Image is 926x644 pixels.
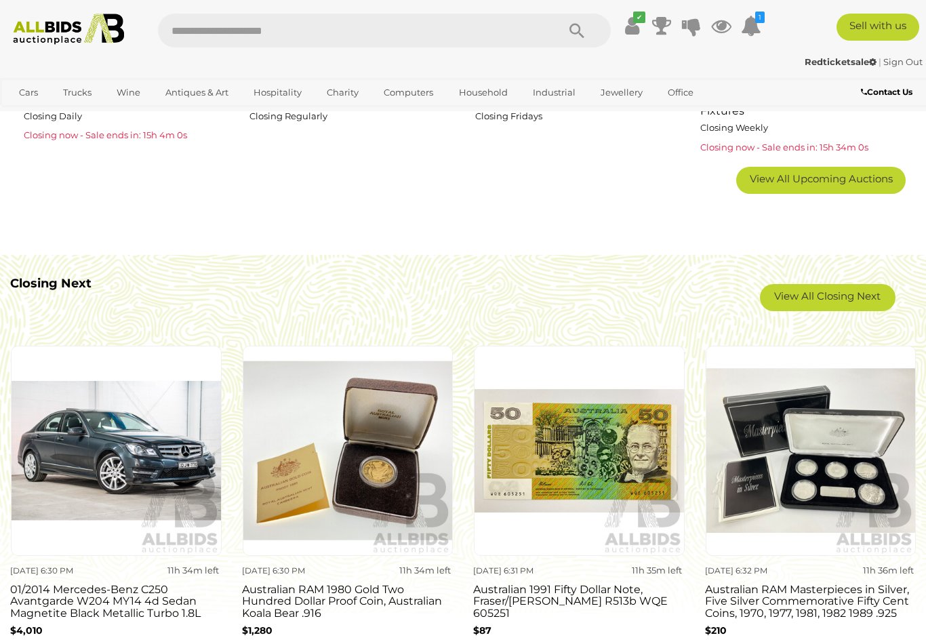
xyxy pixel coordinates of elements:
[592,81,651,104] a: Jewellery
[700,120,899,136] p: Closing Weekly
[7,14,130,45] img: Allbids.com.au
[473,624,491,637] b: $87
[705,563,807,578] div: [DATE] 6:32 PM
[700,89,899,117] h2: Discontinued Forme Bathroom Fixtures
[24,129,187,140] span: Closing now - Sale ends in: 15h 4m 0s
[736,167,906,194] a: View All Upcoming Auctions
[879,56,881,67] span: |
[861,87,912,97] b: Contact Us
[167,565,219,576] strong: 11h 34m left
[632,565,682,576] strong: 11h 35m left
[750,172,893,185] span: View All Upcoming Auctions
[473,563,575,578] div: [DATE] 6:31 PM
[245,81,310,104] a: Hospitality
[10,580,222,620] h3: 01/2014 Mercedes-Benz C250 Avantgarde W204 MY14 4d Sedan Magnetite Black Metallic Turbo 1.8L
[108,81,149,104] a: Wine
[705,624,727,637] b: $210
[622,14,642,38] a: ✔
[760,284,895,311] a: View All Closing Next
[157,81,237,104] a: Antiques & Art
[242,624,273,637] b: $1,280
[805,56,877,67] strong: Redticketsale
[863,565,914,576] strong: 11h 36m left
[706,346,917,557] img: Australian RAM Masterpieces in Silver, Five Silver Commemorative Fifty Cent Coins, 1970, 1977, 19...
[10,104,56,126] a: Sports
[243,346,454,557] img: Australian RAM 1980 Gold Two Hundred Dollar Proof Coin, Australian Koala Bear .916
[700,142,868,153] span: Closing now - Sale ends in: 15h 34m 0s
[399,565,451,576] strong: 11h 34m left
[10,81,47,104] a: Cars
[659,81,702,104] a: Office
[24,108,222,124] p: Closing Daily
[375,81,442,104] a: Computers
[318,81,367,104] a: Charity
[54,81,100,104] a: Trucks
[474,346,685,557] img: Australian 1991 Fifty Dollar Note, Fraser/Cole R513b WQE 605251
[883,56,923,67] a: Sign Out
[741,14,761,38] a: 1
[633,12,645,23] i: ✔
[249,108,448,124] p: Closing Regularly
[10,624,43,637] b: $4,010
[242,580,454,620] h3: Australian RAM 1980 Gold Two Hundred Dollar Proof Coin, Australian Koala Bear .916
[524,81,584,104] a: Industrial
[837,14,919,41] a: Sell with us
[755,12,765,23] i: 1
[543,14,611,47] button: Search
[10,563,112,578] div: [DATE] 6:30 PM
[473,580,685,620] h3: Australian 1991 Fifty Dollar Note, Fraser/[PERSON_NAME] R513b WQE 605251
[705,580,917,620] h3: Australian RAM Masterpieces in Silver, Five Silver Commemorative Fifty Cent Coins, 1970, 1977, 19...
[242,563,344,578] div: [DATE] 6:30 PM
[805,56,879,67] a: Redticketsale
[10,276,92,291] b: Closing Next
[475,108,674,124] p: Closing Fridays
[450,81,517,104] a: Household
[11,346,222,557] img: 01/2014 Mercedes-Benz C250 Avantgarde W204 MY14 4d Sedan Magnetite Black Metallic Turbo 1.8L
[63,104,177,126] a: [GEOGRAPHIC_DATA]
[861,85,916,100] a: Contact Us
